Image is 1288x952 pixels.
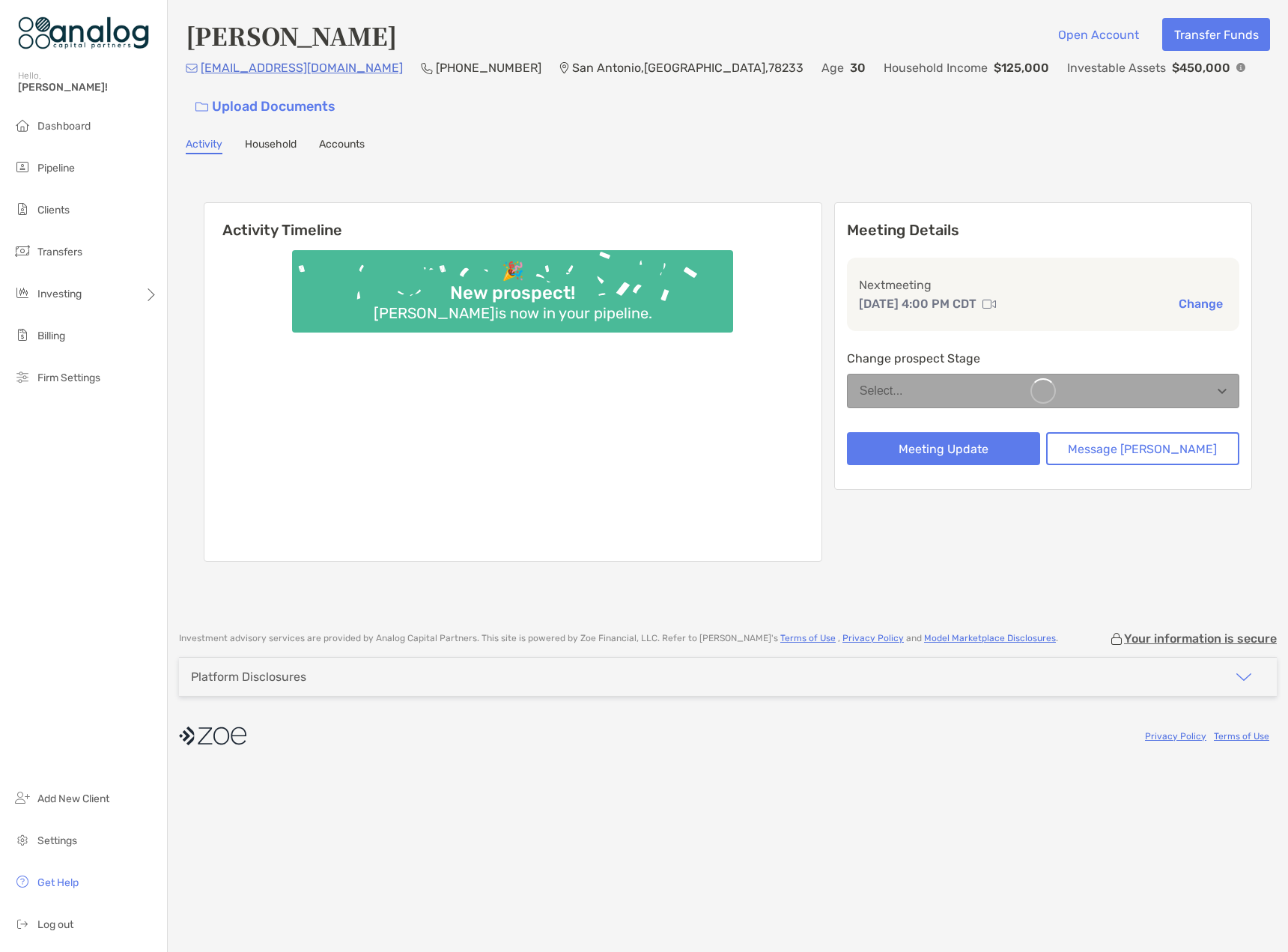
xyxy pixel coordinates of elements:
img: get-help icon [13,873,31,891]
p: Change prospect Stage [847,349,1239,368]
p: [EMAIL_ADDRESS][DOMAIN_NAME] [201,58,403,77]
p: Meeting Details [847,221,1239,240]
button: Open Account [1046,18,1150,51]
img: investing icon [13,284,31,302]
a: Household [245,138,297,154]
span: Investing [37,288,82,300]
img: Phone Icon [421,62,433,74]
img: add_new_client icon [13,789,31,807]
span: Pipeline [37,162,75,175]
button: Message [PERSON_NAME] [1046,432,1239,465]
img: Info Icon [1236,63,1245,72]
a: Privacy Policy [1145,731,1206,742]
p: Age [821,58,844,77]
img: Location Icon [559,62,569,74]
span: Add New Client [37,792,109,805]
img: Email Icon [186,64,198,73]
p: Investment advisory services are provided by Analog Capital Partners . This site is powered by Zo... [179,633,1058,644]
p: Investable Assets [1067,58,1166,77]
span: Clients [37,204,70,216]
div: New prospect! [444,282,581,304]
img: button icon [195,102,208,112]
img: icon arrow [1235,668,1253,686]
p: San Antonio , [GEOGRAPHIC_DATA] , 78233 [572,58,804,77]
img: Zoe Logo [18,6,149,60]
span: [PERSON_NAME]! [18,81,158,94]
p: Household Income [884,58,988,77]
img: company logo [179,719,246,753]
button: Change [1174,296,1227,312]
img: dashboard icon [13,116,31,134]
img: billing icon [13,326,31,344]
img: logout icon [13,915,31,933]
h6: Activity Timeline [204,203,821,239]
span: Settings [37,834,77,847]
p: Next meeting [859,276,1227,294]
h4: [PERSON_NAME] [186,18,397,52]
img: settings icon [13,831,31,849]
a: Model Marketplace Disclosures [924,633,1056,643]
span: Transfers [37,246,82,258]
p: Your information is secure [1124,631,1277,646]
img: transfers icon [13,242,31,260]
div: 🎉 [496,261,530,282]
p: [PHONE_NUMBER] [436,58,541,77]
img: pipeline icon [13,158,31,176]
span: Dashboard [37,120,91,133]
button: Meeting Update [847,432,1040,465]
span: Billing [37,330,65,342]
p: [DATE] 4:00 PM CDT [859,294,976,313]
button: Transfer Funds [1162,18,1270,51]
img: communication type [982,298,996,310]
img: firm-settings icon [13,368,31,386]
img: clients icon [13,200,31,218]
a: Activity [186,138,222,154]
a: Terms of Use [780,633,836,643]
div: Platform Disclosures [191,670,306,684]
p: $450,000 [1172,58,1230,77]
span: Firm Settings [37,372,100,384]
span: Log out [37,918,73,931]
span: Get Help [37,876,79,889]
p: $125,000 [994,58,1049,77]
a: Privacy Policy [842,633,904,643]
div: [PERSON_NAME] is now in your pipeline. [368,304,658,322]
a: Terms of Use [1214,731,1269,742]
p: 30 [850,58,866,77]
a: Accounts [319,138,365,154]
a: Upload Documents [186,91,345,123]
